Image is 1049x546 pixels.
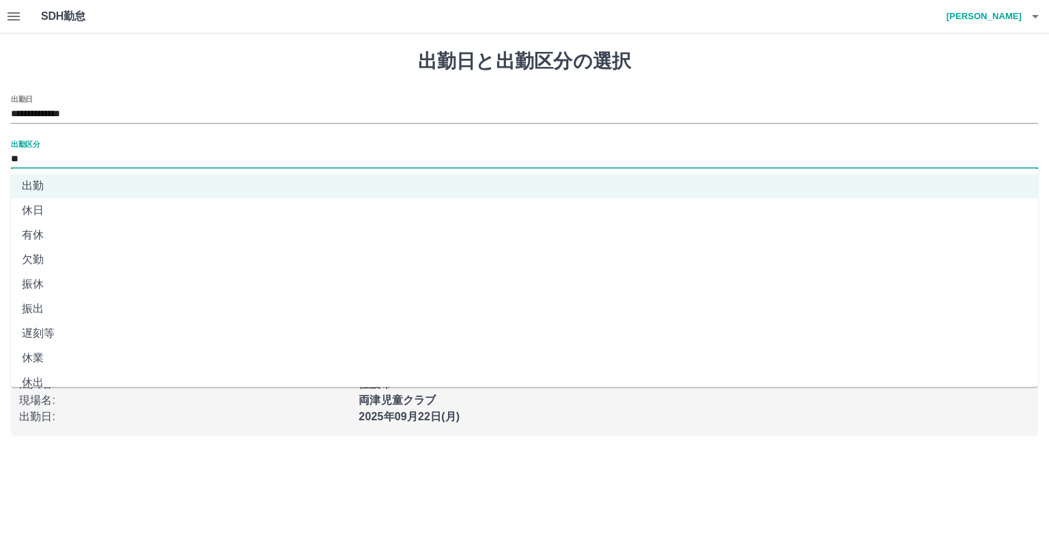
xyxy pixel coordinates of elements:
p: 現場名 : [19,392,350,409]
li: 遅刻等 [11,321,1038,346]
li: 欠勤 [11,247,1038,272]
li: 休出 [11,370,1038,395]
li: 振休 [11,272,1038,297]
h1: 出勤日と出勤区分の選択 [11,50,1038,73]
p: 出勤日 : [19,409,350,425]
li: 休業 [11,346,1038,370]
li: 休日 [11,198,1038,223]
b: 2025年09月22日(月) [359,411,460,422]
li: 出勤 [11,174,1038,198]
li: 振出 [11,297,1038,321]
label: 出勤区分 [11,139,40,149]
label: 出勤日 [11,94,33,104]
b: 両津児童クラブ [359,394,436,406]
li: 有休 [11,223,1038,247]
